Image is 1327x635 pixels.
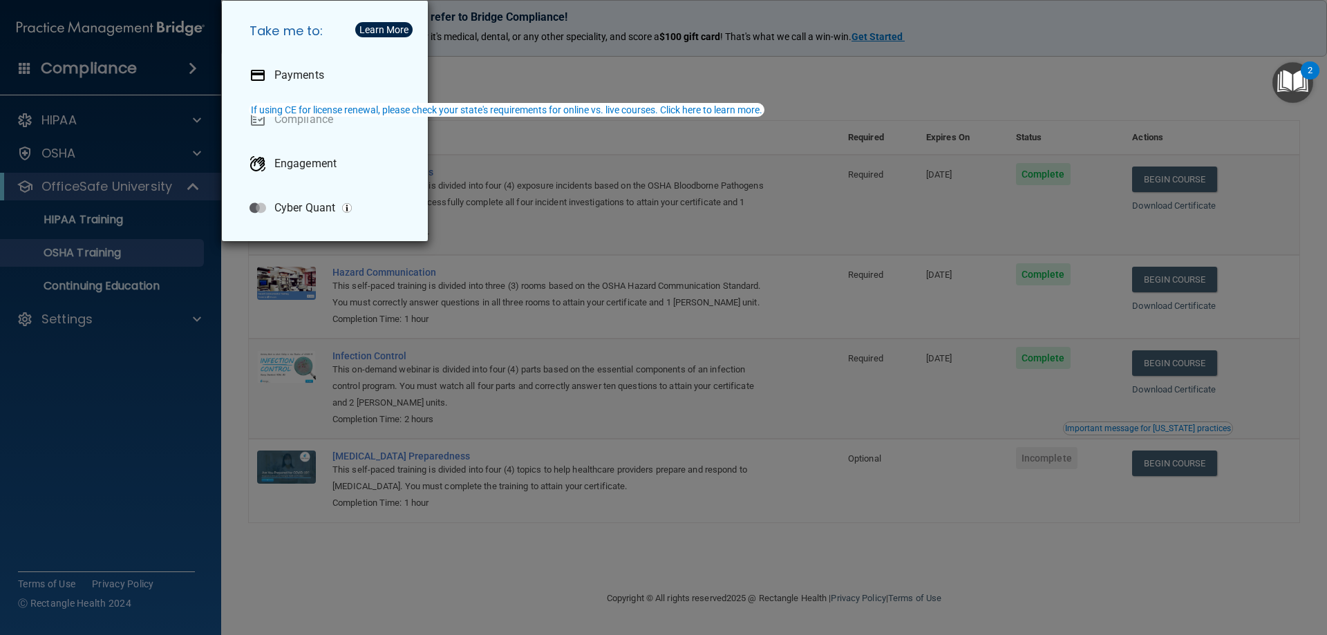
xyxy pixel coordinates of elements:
a: Cyber Quant [238,189,417,227]
div: If using CE for license renewal, please check your state's requirements for online vs. live cours... [251,105,762,115]
h5: Take me to: [238,12,417,50]
p: Payments [274,68,324,82]
button: If using CE for license renewal, please check your state's requirements for online vs. live cours... [249,103,764,117]
a: Payments [238,56,417,95]
a: Engagement [238,144,417,183]
button: Learn More [355,22,413,37]
div: 2 [1308,70,1312,88]
p: Engagement [274,157,337,171]
div: Learn More [359,25,408,35]
p: Cyber Quant [274,201,335,215]
button: Open Resource Center, 2 new notifications [1272,62,1313,103]
a: Compliance [238,100,417,139]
